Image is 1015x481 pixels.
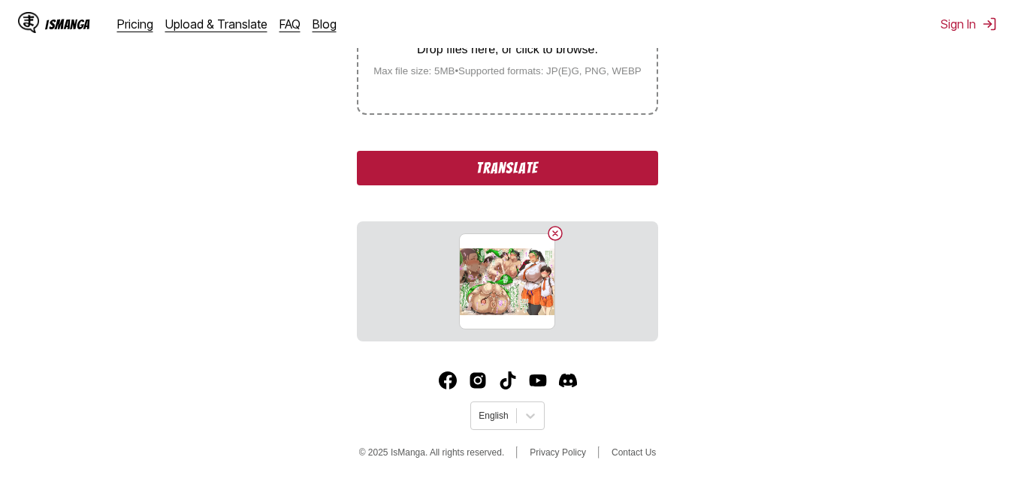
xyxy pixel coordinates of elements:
a: Youtube [529,371,547,389]
a: Upload & Translate [165,17,267,32]
a: Facebook [439,371,457,389]
img: IsManga Discord [559,371,577,389]
a: Blog [313,17,337,32]
img: IsManga YouTube [529,371,547,389]
a: FAQ [279,17,301,32]
span: © 2025 IsManga. All rights reserved. [359,447,505,458]
p: Drop files here, or click to browse. [361,43,654,56]
a: Instagram [469,371,487,389]
img: IsManga Instagram [469,371,487,389]
img: IsManga Logo [18,12,39,33]
a: Discord [559,371,577,389]
button: Delete image [546,224,564,242]
a: TikTok [499,371,517,389]
img: Sign out [982,17,997,32]
button: Sign In [941,17,997,32]
a: IsManga LogoIsManga [18,12,117,36]
a: Privacy Policy [530,447,586,458]
div: IsManga [45,17,90,32]
small: Max file size: 5MB • Supported formats: JP(E)G, PNG, WEBP [361,65,654,77]
img: IsManga Facebook [439,371,457,389]
input: Select language [479,410,481,421]
button: Translate [357,151,657,185]
a: Contact Us [612,447,656,458]
img: IsManga TikTok [499,371,517,389]
a: Pricing [117,17,153,32]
